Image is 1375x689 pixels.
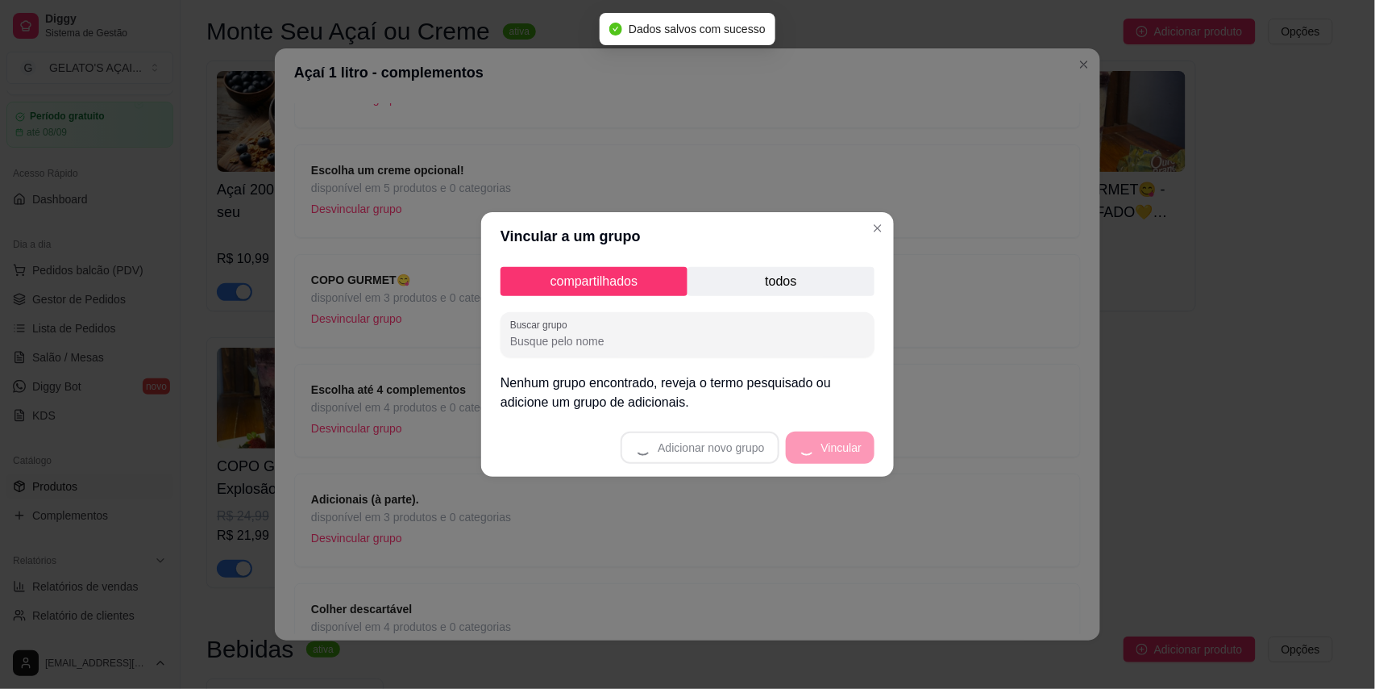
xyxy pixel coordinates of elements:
[501,374,874,412] p: Nenhum grupo encontrado, reveja o termo pesquisado ou adicione um grupo de adicionais.
[865,215,891,241] button: Close
[629,23,766,35] span: Dados salvos com sucesso
[510,333,865,349] input: Buscar grupo
[687,267,874,296] p: todos
[609,23,622,35] span: check-circle
[481,212,894,261] header: Vincular a um grupo
[501,267,687,296] p: compartilhados
[510,318,573,332] label: Buscar grupo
